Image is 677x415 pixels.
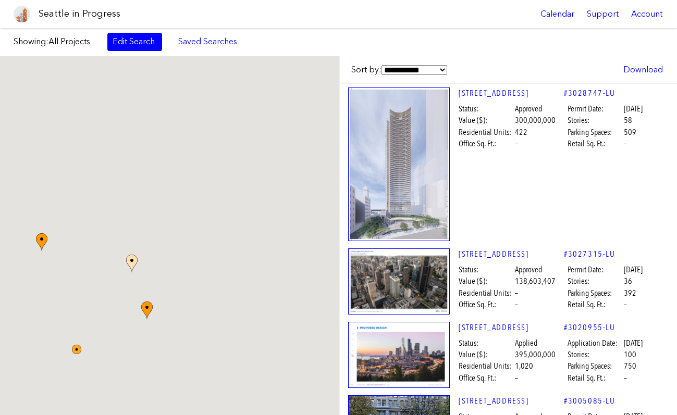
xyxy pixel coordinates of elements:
[624,127,636,138] span: 509
[14,6,30,22] img: favicon-96x96.png
[459,287,513,299] span: Residential Units:
[624,138,627,149] span: –
[515,275,556,287] span: 138,603,407
[14,36,97,47] label: Showing:
[624,372,627,384] span: –
[459,87,564,99] a: [STREET_ADDRESS]
[568,299,622,310] span: Retail Sq. Ft.:
[624,337,643,349] span: [DATE]
[515,115,556,126] span: 300,000,000
[515,103,542,115] span: Approved
[515,127,527,138] span: 422
[459,299,513,310] span: Office Sq. Ft.:
[459,360,513,372] span: Residential Units:
[459,322,564,333] a: [STREET_ADDRESS]
[624,287,636,299] span: 392
[381,65,447,75] select: Sort by:
[348,322,450,388] img: 52.jpg
[624,264,643,275] span: [DATE]
[348,87,450,241] img: 68.jpg
[564,248,616,260] a: #3027315-LU
[515,337,537,349] span: Applied
[624,115,632,126] span: 58
[459,127,513,138] span: Residential Units:
[515,372,518,384] span: –
[351,64,447,76] label: Sort by:
[107,33,162,51] a: Edit Search
[459,138,513,149] span: Office Sq. Ft.:
[568,287,622,299] span: Parking Spaces:
[618,61,668,79] a: Download
[568,360,622,372] span: Parking Spaces:
[459,115,513,126] span: Value ($):
[564,87,616,99] a: #3028747-LU
[459,275,513,287] span: Value ($):
[624,275,632,287] span: 36
[348,248,450,315] img: 36.jpg
[568,103,622,115] span: Permit Date:
[459,264,513,275] span: Status:
[624,349,636,360] span: 100
[624,360,636,372] span: 750
[568,264,622,275] span: Permit Date:
[564,322,616,333] a: #3020955-LU
[459,103,513,115] span: Status:
[568,349,622,360] span: Stories:
[515,360,533,372] span: 1,020
[515,264,542,275] span: Approved
[564,395,616,407] a: #3005085-LU
[173,33,243,51] a: Saved Searches
[568,115,622,126] span: Stories:
[568,372,622,384] span: Retail Sq. Ft.:
[459,337,513,349] span: Status:
[459,372,513,384] span: Office Sq. Ft.:
[624,103,643,115] span: [DATE]
[515,349,556,360] span: 395,000,000
[515,299,518,310] span: –
[459,248,564,260] a: [STREET_ADDRESS]
[515,138,518,149] span: –
[459,349,513,360] span: Value ($):
[515,287,518,299] span: –
[568,275,622,287] span: Stories:
[568,127,622,138] span: Parking Spaces:
[624,299,627,310] span: –
[39,7,120,20] h1: Seattle in Progress
[568,337,622,349] span: Application Date:
[48,36,90,46] span: All Projects
[459,395,564,407] a: [STREET_ADDRESS]
[568,138,622,149] span: Retail Sq. Ft.:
